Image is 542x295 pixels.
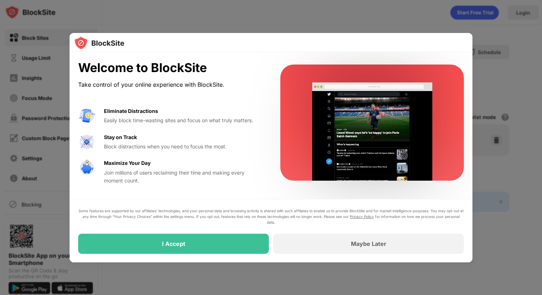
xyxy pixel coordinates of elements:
a: Privacy Policy [350,214,374,219]
div: Easily block time-wasting sites and focus on what truly matters. [104,116,263,124]
div: Stay on Track [104,133,137,141]
div: Join millions of users reclaiming their time and making every moment count. [104,169,263,185]
div: Maybe Later [351,240,386,247]
img: value-safe-time.svg [78,159,95,176]
div: Some features are supported by our affiliates’ technologies, and your personal data and browsing ... [78,208,464,225]
div: Take control of your online experience with BlockSite. [78,80,263,90]
img: value-avoid-distractions.svg [78,107,95,124]
img: logo-blocksite.svg [74,36,124,50]
img: value-focus.svg [78,133,95,151]
div: I Accept [162,240,185,247]
div: Eliminate Distractions [104,107,158,115]
div: Block distractions when you need to focus the most. [104,143,263,151]
div: Maximize Your Day [104,159,151,167]
div: Welcome to BlockSite [78,61,263,75]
